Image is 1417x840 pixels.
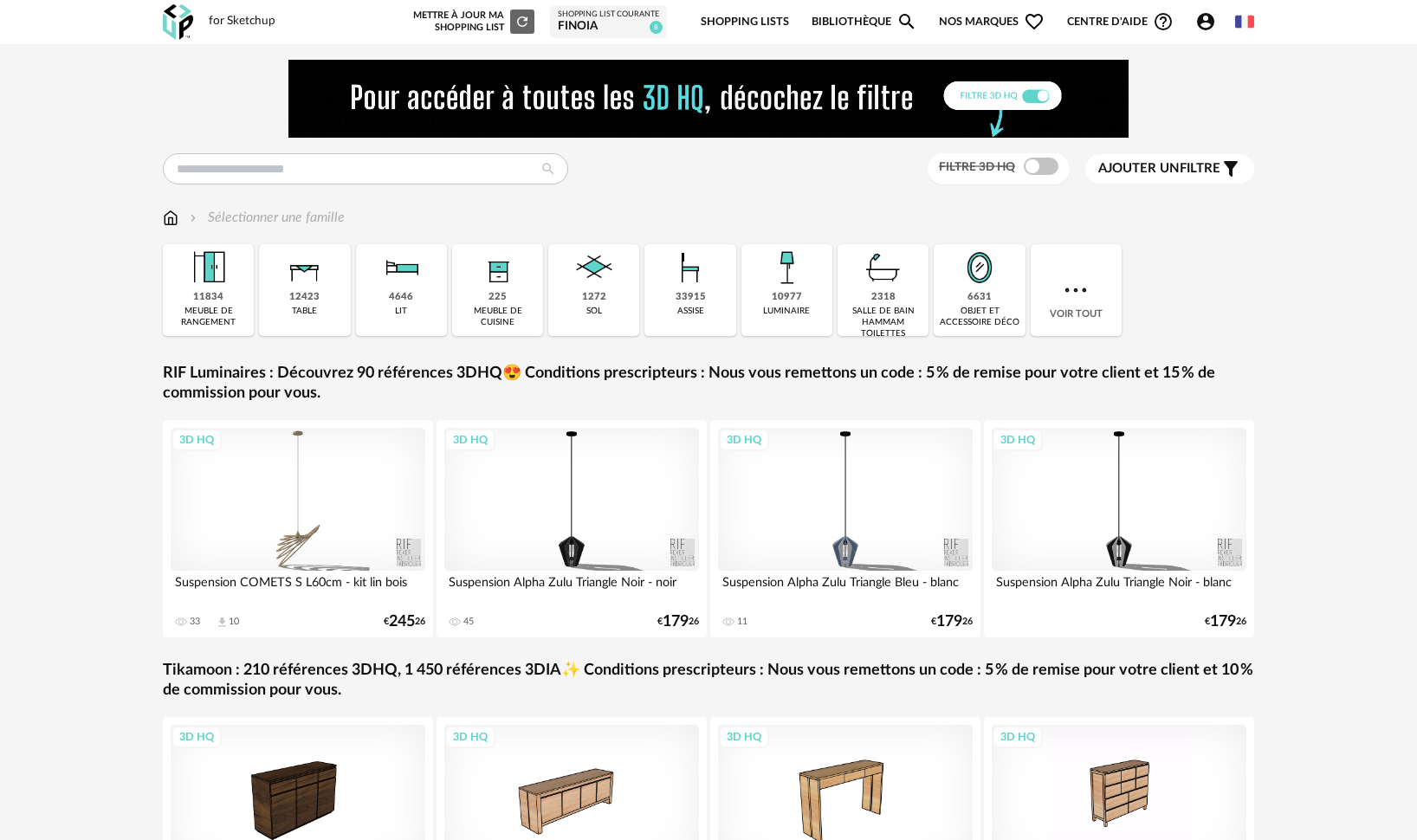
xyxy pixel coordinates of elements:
span: 179 [1210,616,1236,628]
span: Ajouter un [1098,162,1180,175]
div: € 26 [384,616,425,628]
a: RIF Luminaires : Découvrez 90 références 3DHQ😍 Conditions prescripteurs : Nous vous remettons un ... [163,364,1254,404]
div: 3D HQ [719,726,769,748]
span: filtre [1098,160,1220,178]
span: Account Circle icon [1195,11,1224,32]
img: Sol.png [571,244,618,291]
div: for Sketchup [209,14,275,29]
a: BibliothèqueMagnify icon [812,2,917,42]
div: 33 [190,616,200,628]
div: luminaire [763,306,810,317]
span: Filter icon [1220,158,1241,179]
div: Sélectionner une famille [186,208,345,228]
div: 3D HQ [171,429,222,451]
span: Centre d'aideHelp Circle Outline icon [1067,11,1174,32]
div: Suspension Alpha Zulu Triangle Bleu - blanc [718,571,973,605]
span: Account Circle icon [1195,11,1216,32]
div: Suspension Alpha Zulu Triangle Noir - blanc [992,571,1246,605]
span: Nos marques [939,2,1045,42]
span: 8 [650,21,663,34]
a: Tikamoon : 210 références 3DHQ, 1 450 références 3DIA✨ Conditions prescripteurs : Nous vous remet... [163,661,1254,701]
img: Meuble%20de%20rangement.png [185,244,232,291]
div: 45 [463,616,474,628]
div: finoia [558,19,659,35]
img: FILTRE%20HQ%20NEW_V1%20(4).gif [288,60,1129,138]
div: 3D HQ [445,429,495,451]
div: meuble de cuisine [457,306,538,328]
div: 1272 [582,291,606,304]
div: objet et accessoire déco [939,306,1019,328]
a: 3D HQ Suspension COMETS S L60cm - kit lin bois 33 Download icon 10 €24526 [163,420,433,637]
img: Table.png [281,244,328,291]
div: Suspension COMETS S L60cm - kit lin bois [171,571,425,605]
div: 2318 [871,291,896,304]
span: Filtre 3D HQ [939,161,1015,173]
img: Assise.png [667,244,714,291]
img: more.7b13dc1.svg [1060,275,1091,306]
a: Shopping Lists [701,2,789,42]
span: 245 [389,616,415,628]
div: meuble de rangement [168,306,249,328]
img: Luminaire.png [763,244,810,291]
div: Shopping List courante [558,10,659,20]
img: svg+xml;base64,PHN2ZyB3aWR0aD0iMTYiIGhlaWdodD0iMTciIHZpZXdCb3g9IjAgMCAxNiAxNyIgZmlsbD0ibm9uZSIgeG... [163,208,178,228]
div: assise [677,306,704,317]
img: Miroir.png [956,244,1003,291]
div: 12423 [289,291,320,304]
div: Voir tout [1031,244,1122,336]
img: Literie.png [378,244,424,291]
div: 3D HQ [445,726,495,748]
img: fr [1235,12,1254,31]
span: 179 [663,616,689,628]
div: 10 [229,616,239,628]
img: svg+xml;base64,PHN2ZyB3aWR0aD0iMTYiIGhlaWdodD0iMTYiIHZpZXdCb3g9IjAgMCAxNiAxNiIgZmlsbD0ibm9uZSIgeG... [186,208,200,228]
a: Shopping List courante finoia 8 [558,10,659,35]
div: 3D HQ [719,429,769,451]
span: Help Circle Outline icon [1153,11,1174,32]
img: OXP [163,4,193,40]
div: € 26 [931,616,973,628]
span: Download icon [216,616,229,629]
a: 3D HQ Suspension Alpha Zulu Triangle Noir - blanc €17926 [984,420,1254,637]
div: sol [586,306,602,317]
span: Refresh icon [514,16,530,26]
div: 3D HQ [171,726,222,748]
div: 10977 [772,291,802,304]
div: 33915 [676,291,706,304]
div: 11 [737,616,747,628]
img: Salle%20de%20bain.png [860,244,907,291]
div: table [292,306,317,317]
span: 179 [936,616,962,628]
div: € 26 [1205,616,1246,628]
span: Heart Outline icon [1024,11,1045,32]
span: Magnify icon [896,11,917,32]
div: Mettre à jour ma Shopping List [410,10,534,34]
div: Suspension Alpha Zulu Triangle Noir - noir [444,571,699,605]
img: Rangement.png [475,244,521,291]
a: 3D HQ Suspension Alpha Zulu Triangle Noir - noir 45 €17926 [437,420,707,637]
div: 3D HQ [993,726,1043,748]
a: 3D HQ Suspension Alpha Zulu Triangle Bleu - blanc 11 €17926 [710,420,980,637]
div: 225 [489,291,507,304]
div: salle de bain hammam toilettes [843,306,923,339]
div: lit [395,306,407,317]
div: 11834 [193,291,223,304]
button: Ajouter unfiltre Filter icon [1085,154,1254,184]
div: 4646 [389,291,413,304]
div: 6631 [967,291,992,304]
div: € 26 [657,616,699,628]
div: 3D HQ [993,429,1043,451]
